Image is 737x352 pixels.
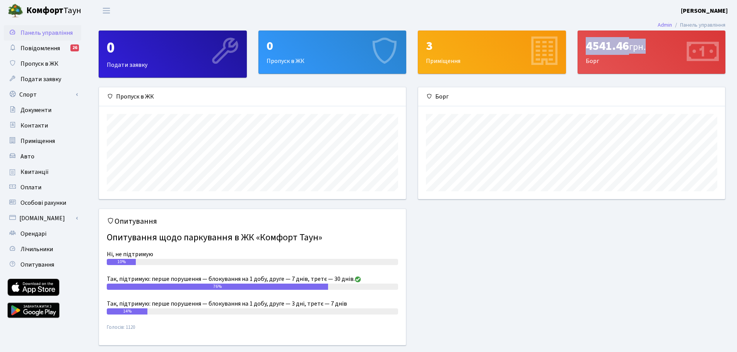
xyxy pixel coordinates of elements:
[70,44,79,51] div: 26
[21,245,53,253] span: Лічильники
[21,75,61,83] span: Подати заявку
[107,250,398,259] div: Ні, не підтримую
[4,41,81,56] a: Повідомлення26
[107,217,398,226] h5: Опитування
[646,17,737,33] nav: breadcrumb
[4,241,81,257] a: Лічильники
[21,29,73,37] span: Панель управління
[4,211,81,226] a: [DOMAIN_NAME]
[4,56,81,71] a: Пропуск в ЖК
[99,31,247,78] a: 0Подати заявку
[21,168,49,176] span: Квитанції
[4,257,81,272] a: Опитування
[107,284,328,290] div: 76%
[658,21,672,29] a: Admin
[107,259,136,265] div: 10%
[578,31,725,73] div: Борг
[426,39,558,53] div: 3
[26,4,81,17] span: Таун
[629,40,646,54] span: грн.
[4,180,81,195] a: Оплати
[107,299,398,308] div: Так, підтримую: перше порушення — блокування на 1 добу, друге — 3 дні, третє — 7 днів
[4,25,81,41] a: Панель управління
[107,39,239,57] div: 0
[8,3,23,19] img: logo.png
[21,260,54,269] span: Опитування
[4,149,81,164] a: Авто
[418,31,566,73] div: Приміщення
[99,31,246,77] div: Подати заявку
[418,87,725,106] div: Борг
[418,31,566,74] a: 3Приміщення
[4,87,81,102] a: Спорт
[26,4,63,17] b: Комфорт
[21,230,46,238] span: Орендарі
[21,137,55,145] span: Приміщення
[21,44,60,53] span: Повідомлення
[4,118,81,133] a: Контакти
[21,152,34,161] span: Авто
[4,71,81,87] a: Подати заявку
[681,6,728,15] a: [PERSON_NAME]
[4,133,81,149] a: Приміщення
[258,31,407,74] a: 0Пропуск в ЖК
[586,39,718,53] div: 4541.46
[21,183,41,192] span: Оплати
[21,106,51,114] span: Документи
[21,121,48,130] span: Контакти
[4,102,81,118] a: Документи
[21,199,66,207] span: Особові рахунки
[267,39,398,53] div: 0
[681,7,728,15] b: [PERSON_NAME]
[21,60,58,68] span: Пропуск в ЖК
[672,21,725,29] li: Панель управління
[259,31,406,73] div: Пропуск в ЖК
[107,308,147,315] div: 14%
[99,87,406,106] div: Пропуск в ЖК
[4,164,81,180] a: Квитанції
[107,324,398,337] small: Голосів: 1120
[107,229,398,247] h4: Опитування щодо паркування в ЖК «Комфорт Таун»
[107,274,398,284] div: Так, підтримую: перше порушення — блокування на 1 добу, друге — 7 днів, третє — 30 днів.
[4,226,81,241] a: Орендарі
[4,195,81,211] a: Особові рахунки
[97,4,116,17] button: Переключити навігацію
